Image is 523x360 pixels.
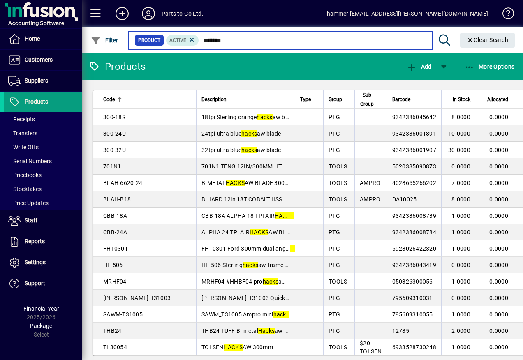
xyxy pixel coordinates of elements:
[329,180,347,186] span: TOOLS
[201,344,273,351] span: TOLSEN AW 300mm
[392,163,436,170] span: 5020385090873
[300,95,318,104] div: Type
[489,180,508,186] span: 0.0000
[166,35,199,46] mat-chip: Activation Status: Active
[489,114,508,120] span: 0.0000
[329,295,340,301] span: PTG
[487,95,508,104] span: Allocated
[4,154,82,168] a: Serial Numbers
[392,114,436,120] span: 9342386045642
[23,305,59,312] span: Financial Year
[4,168,82,182] a: Pricebooks
[329,245,340,252] span: PTG
[487,95,516,104] div: Allocated
[88,60,146,73] div: Products
[392,262,436,268] span: 9342386043419
[25,56,53,63] span: Customers
[467,37,509,43] span: Clear Search
[241,147,257,153] em: hacks
[201,114,296,120] span: 18tpi Sterling orange aw blade
[201,295,361,301] span: [PERSON_NAME]-T31003 Quick change aw HD 300mm
[405,59,433,74] button: Add
[201,212,336,219] span: CBB-18A ALPHA 18 TPI AIR AW BLADE X 10
[300,95,311,104] span: Type
[201,196,357,203] span: BIHARD 12in 18T COBALT HSS FLEXIBLE AW BLADE
[329,328,340,334] span: PTG
[103,328,121,334] span: THB24
[25,238,45,245] span: Reports
[30,323,52,329] span: Package
[103,278,127,285] span: MRHF04
[201,278,303,285] span: MRHF04 #HHBF04 pro aw frame
[4,231,82,252] a: Reports
[4,196,82,210] a: Price Updates
[489,212,508,219] span: 0.0000
[360,340,382,355] span: $20 TOLSEN
[392,328,409,334] span: 12785
[489,328,508,334] span: 0.0000
[8,158,52,164] span: Serial Numbers
[451,245,470,252] span: 1.0000
[329,344,347,351] span: TOOLS
[290,245,305,252] em: hacks
[275,212,294,219] em: HACKS
[103,163,121,170] span: 701N1
[329,130,340,137] span: PTG
[4,71,82,91] a: Suppliers
[103,95,115,104] span: Code
[224,344,243,351] em: HACKS
[496,2,513,28] a: Knowledge Base
[453,95,470,104] span: In Stock
[103,344,127,351] span: TL30054
[392,245,436,252] span: 6928026422320
[463,59,517,74] button: More Options
[329,147,340,153] span: PTG
[392,278,433,285] span: 050326300056
[250,229,268,235] em: HACKS
[273,311,289,318] em: hacks
[8,186,42,192] span: Stocktakes
[201,95,227,104] span: Description
[489,262,508,268] span: 0.0000
[451,295,470,301] span: 0.0000
[327,7,488,20] div: hammer [EMAIL_ADDRESS][PERSON_NAME][DOMAIN_NAME]
[257,114,272,120] em: hacks
[451,229,470,235] span: 1.0000
[4,112,82,126] a: Receipts
[25,35,40,42] span: Home
[201,147,281,153] span: 32tpi ultra blue aw blade
[226,180,245,186] em: HACKS
[4,29,82,49] a: Home
[451,163,470,170] span: 0.0000
[451,311,470,318] span: 1.0000
[8,116,35,122] span: Receipts
[392,180,436,186] span: 4028655266202
[489,245,508,252] span: 0.0000
[451,180,470,186] span: 7.0000
[201,328,343,334] span: THB24 TUFF Bi-metal aw blade 300mm x 24 TPI
[201,262,312,268] span: HF-506 Sterling aw frame aluminium
[4,182,82,196] a: Stocktakes
[103,130,126,137] span: 300-24U
[8,172,42,178] span: Pricebooks
[243,262,258,268] em: hacks
[465,63,515,70] span: More Options
[169,37,186,43] span: Active
[329,311,340,318] span: PTG
[138,36,160,44] span: Product
[447,95,478,104] div: In Stock
[360,180,380,186] span: AMPRO
[103,95,171,104] div: Code
[451,114,470,120] span: 8.0000
[489,311,508,318] span: 0.0000
[162,7,204,20] div: Parts to Go Ltd.
[135,6,162,21] button: Profile
[489,196,508,203] span: 0.0000
[103,229,127,235] span: CBB-24A
[392,147,436,153] span: 9342386001907
[489,147,508,153] span: 0.0000
[103,180,142,186] span: BLAH-6620-24
[201,311,319,318] span: SAWM_T31005 Ampro mini aw 150mm
[25,217,37,224] span: Staff
[329,229,340,235] span: PTG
